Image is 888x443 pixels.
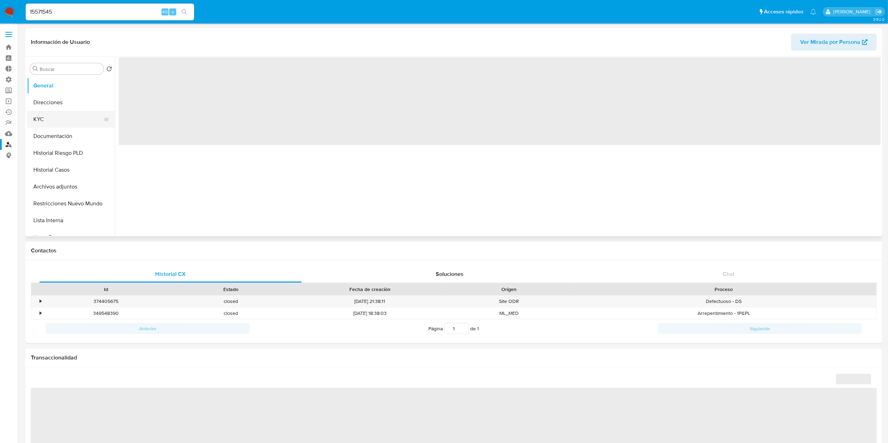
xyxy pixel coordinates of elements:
[800,34,860,51] span: Ver Mirada por Persona
[172,8,174,15] span: s
[833,8,873,15] p: ignacio.bagnardi@mercadolibre.com
[106,66,112,74] button: Volver al orden por defecto
[436,270,463,278] span: Soluciones
[478,325,479,332] span: 1
[46,323,250,334] button: Anterior
[44,296,168,307] div: 374405675
[40,298,41,305] div: •
[27,94,115,111] button: Direcciones
[810,9,816,15] a: Notificaciones
[875,8,883,15] a: Salir
[723,270,735,278] span: Chat
[31,354,877,361] h1: Transaccionalidad
[26,7,194,16] input: Buscar usuario o caso...
[293,308,447,319] div: [DATE] 18:38:03
[173,286,288,293] div: Estado
[27,212,115,229] button: Lista Interna
[177,7,191,17] button: search-icon
[447,308,571,319] div: ML_MED
[27,111,109,128] button: KYC
[658,323,862,334] button: Siguiente
[27,195,115,212] button: Restricciones Nuevo Mundo
[31,247,877,254] h1: Contactos
[40,310,41,317] div: •
[40,66,101,72] input: Buscar
[571,308,876,319] div: Arrepentimiento - 1P&PL
[27,145,115,161] button: Historial Riesgo PLD
[119,57,881,145] span: ‌
[27,128,115,145] button: Documentación
[764,8,803,15] span: Accesos rápidos
[447,296,571,307] div: Site ODR
[791,34,877,51] button: Ver Mirada por Persona
[571,296,876,307] div: Defectuoso - DS
[27,77,115,94] button: General
[293,296,447,307] div: [DATE] 21:38:11
[44,308,168,319] div: 349548390
[48,286,163,293] div: Id
[429,323,479,334] span: Página de
[836,374,871,384] span: ‌
[31,39,90,46] h1: Información de Usuario
[576,286,871,293] div: Proceso
[168,308,293,319] div: closed
[27,178,115,195] button: Archivos adjuntos
[27,161,115,178] button: Historial Casos
[168,296,293,307] div: closed
[33,66,38,72] button: Buscar
[162,8,168,15] span: Alt
[452,286,566,293] div: Origen
[27,229,115,246] button: Listas Externas
[298,286,442,293] div: Fecha de creación
[155,270,186,278] span: Historial CX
